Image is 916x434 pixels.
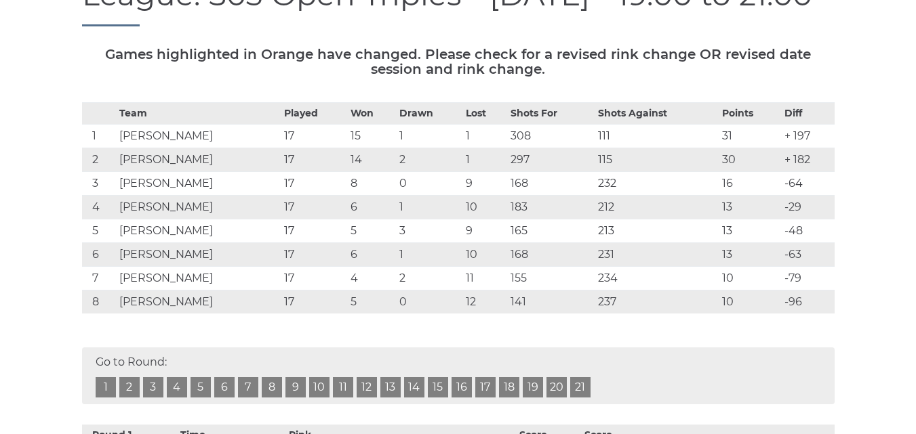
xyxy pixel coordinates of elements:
[281,290,347,314] td: 17
[719,267,781,290] td: 10
[116,103,280,125] th: Team
[462,267,506,290] td: 11
[82,243,117,267] td: 6
[719,290,781,314] td: 10
[116,196,280,219] td: [PERSON_NAME]
[452,377,472,397] a: 16
[82,47,835,77] h5: Games highlighted in Orange have changed. Please check for a revised rink change OR revised date ...
[781,172,835,196] td: -64
[507,243,595,267] td: 168
[396,125,462,148] td: 1
[595,290,719,314] td: 237
[309,377,330,397] a: 10
[570,377,591,397] a: 21
[96,377,116,397] a: 1
[719,196,781,219] td: 13
[347,125,396,148] td: 15
[116,172,280,196] td: [PERSON_NAME]
[462,196,506,219] td: 10
[507,290,595,314] td: 141
[719,219,781,243] td: 13
[214,377,235,397] a: 6
[719,148,781,172] td: 30
[167,377,187,397] a: 4
[396,267,462,290] td: 2
[719,243,781,267] td: 13
[475,377,496,397] a: 17
[82,125,117,148] td: 1
[595,148,719,172] td: 115
[82,267,117,290] td: 7
[262,377,282,397] a: 8
[719,125,781,148] td: 31
[281,219,347,243] td: 17
[595,196,719,219] td: 212
[281,103,347,125] th: Played
[428,377,448,397] a: 15
[281,148,347,172] td: 17
[781,290,835,314] td: -96
[507,267,595,290] td: 155
[499,377,519,397] a: 18
[143,377,163,397] a: 3
[781,219,835,243] td: -48
[546,377,567,397] a: 20
[507,172,595,196] td: 168
[462,290,506,314] td: 12
[507,103,595,125] th: Shots For
[396,219,462,243] td: 3
[507,125,595,148] td: 308
[396,290,462,314] td: 0
[116,243,280,267] td: [PERSON_NAME]
[347,267,396,290] td: 4
[116,267,280,290] td: [PERSON_NAME]
[462,103,506,125] th: Lost
[285,377,306,397] a: 9
[595,172,719,196] td: 232
[82,172,117,196] td: 3
[781,125,835,148] td: + 197
[595,125,719,148] td: 111
[595,219,719,243] td: 213
[396,103,462,125] th: Drawn
[281,125,347,148] td: 17
[380,377,401,397] a: 13
[191,377,211,397] a: 5
[82,290,117,314] td: 8
[462,219,506,243] td: 9
[347,196,396,219] td: 6
[507,196,595,219] td: 183
[595,267,719,290] td: 234
[523,377,543,397] a: 19
[116,125,280,148] td: [PERSON_NAME]
[82,219,117,243] td: 5
[82,148,117,172] td: 2
[462,148,506,172] td: 1
[719,103,781,125] th: Points
[507,219,595,243] td: 165
[595,103,719,125] th: Shots Against
[238,377,258,397] a: 7
[719,172,781,196] td: 16
[82,347,835,404] div: Go to Round:
[507,148,595,172] td: 297
[396,172,462,196] td: 0
[347,243,396,267] td: 6
[462,125,506,148] td: 1
[347,148,396,172] td: 14
[347,290,396,314] td: 5
[281,243,347,267] td: 17
[595,243,719,267] td: 231
[281,172,347,196] td: 17
[462,243,506,267] td: 10
[347,219,396,243] td: 5
[396,243,462,267] td: 1
[396,148,462,172] td: 2
[281,196,347,219] td: 17
[82,196,117,219] td: 4
[462,172,506,196] td: 9
[781,196,835,219] td: -29
[781,148,835,172] td: + 182
[404,377,424,397] a: 14
[281,267,347,290] td: 17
